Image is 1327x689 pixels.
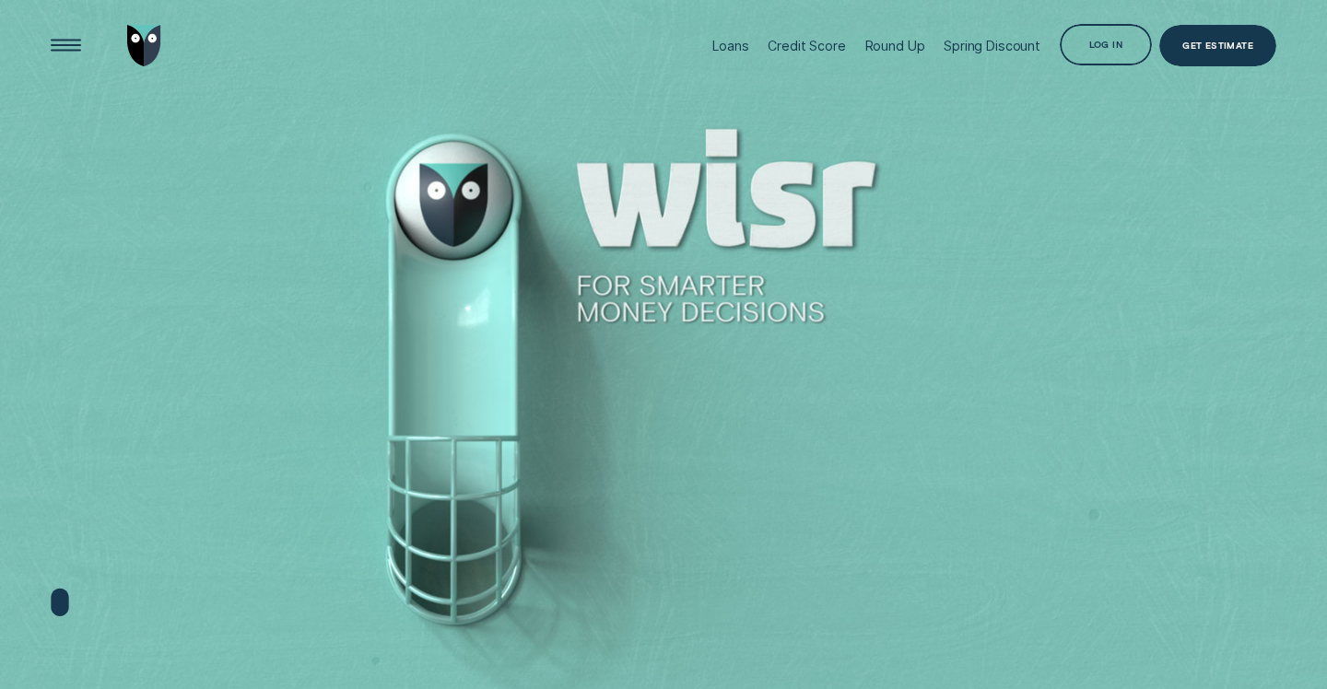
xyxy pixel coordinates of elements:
[712,38,748,53] div: Loans
[865,38,925,53] div: Round Up
[944,38,1040,53] div: Spring Discount
[1060,24,1152,65] button: Log in
[768,38,845,53] div: Credit Score
[127,25,161,66] img: Wisr
[45,25,87,66] button: Open Menu
[1159,25,1276,66] a: Get Estimate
